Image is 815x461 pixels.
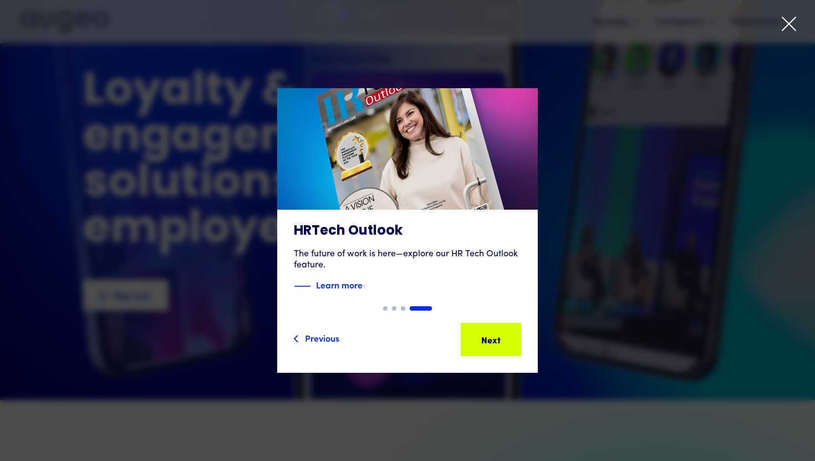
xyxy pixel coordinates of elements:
a: Next [461,323,521,356]
strong: Learn more [316,278,363,291]
div: Show slide 2 of 4 [392,306,396,311]
div: Show slide 4 of 4 [410,306,432,311]
a: HRTech OutlookThe future of work is here—explore our HR Tech Outlook feature.Blue decorative line... [277,88,538,306]
div: Next [446,333,465,346]
img: Blue text arrow [364,280,380,293]
div: Next [521,333,540,346]
div: Show slide 1 of 4 [383,306,388,311]
div: Next [471,333,490,346]
div: Previous [305,331,339,345]
h3: HRTech Outlook [294,223,521,240]
div: Next [496,333,515,346]
div: Show slide 3 of 4 [401,306,405,311]
img: Blue decorative line [294,280,310,293]
div: The future of work is here—explore our HR Tech Outlook feature. [294,249,521,271]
